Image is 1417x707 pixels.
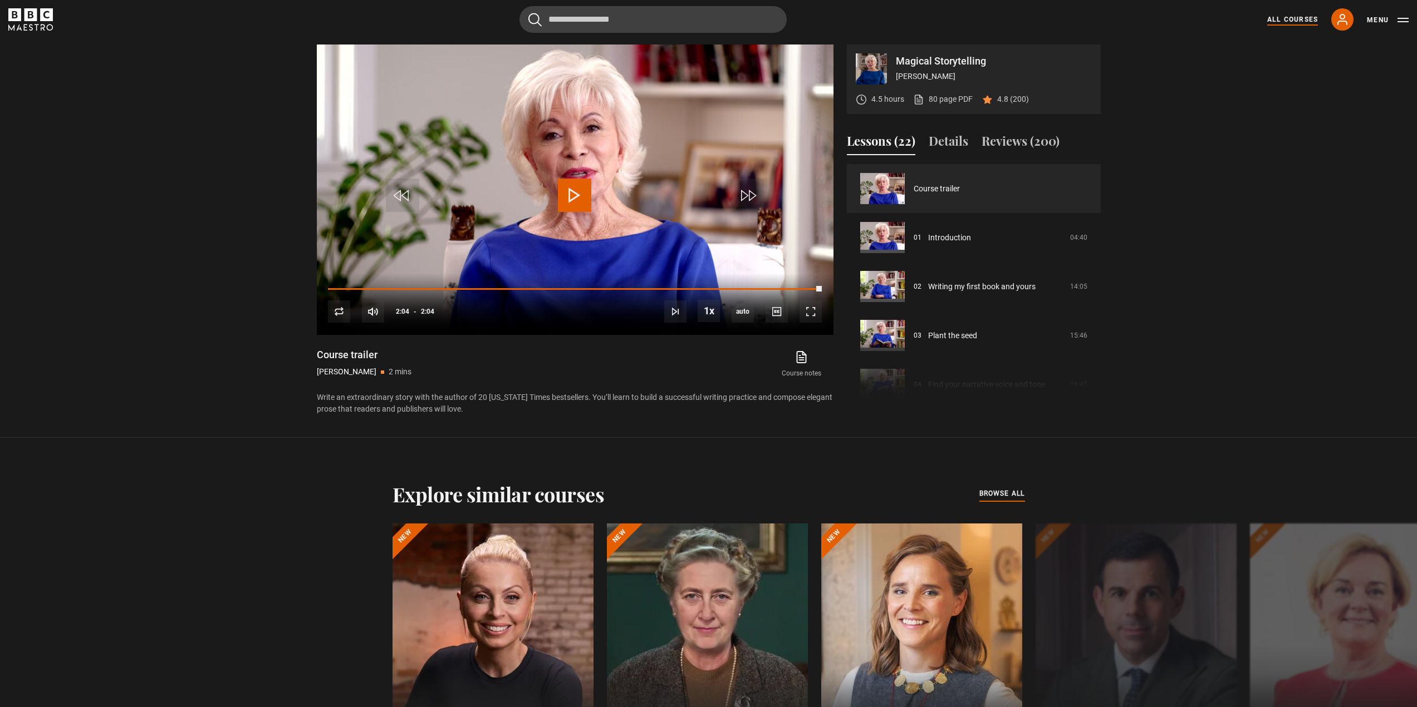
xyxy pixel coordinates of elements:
[979,488,1025,499] span: browse all
[896,71,1092,82] p: [PERSON_NAME]
[528,13,542,27] button: Submit the search query
[389,366,411,378] p: 2 mins
[896,56,1092,66] p: Magical Storytelling
[979,488,1025,500] a: browse all
[732,300,754,323] div: Current quality: 720p
[769,348,833,380] a: Course notes
[414,308,416,315] span: -
[800,300,822,323] button: Fullscreen
[997,93,1029,105] p: 4.8 (200)
[664,300,687,323] button: Next Lesson
[317,392,833,415] p: Write an extraordinary story with the author of 20 [US_STATE] Times bestsellers. You’ll learn to ...
[362,300,384,323] button: Mute
[928,232,971,244] a: Introduction
[393,482,605,506] h2: Explore similar courses
[929,132,968,155] button: Details
[847,132,915,155] button: Lessons (22)
[328,300,350,323] button: Replay
[871,93,904,105] p: 4.5 hours
[732,300,754,323] span: auto
[766,300,788,323] button: Captions
[328,288,821,290] div: Progress Bar
[1267,14,1318,24] a: All Courses
[317,45,833,335] video-js: Video Player
[928,330,977,342] a: Plant the seed
[396,301,409,322] span: 2:04
[698,300,720,322] button: Playback Rate
[421,301,434,322] span: 2:04
[1367,14,1409,26] button: Toggle navigation
[317,348,411,362] h1: Course trailer
[317,366,376,378] p: [PERSON_NAME]
[982,132,1060,155] button: Reviews (200)
[913,93,973,105] a: 80 page PDF
[914,183,960,195] a: Course trailer
[8,8,53,31] svg: BBC Maestro
[928,281,1036,293] a: Writing my first book and yours
[519,6,787,33] input: Search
